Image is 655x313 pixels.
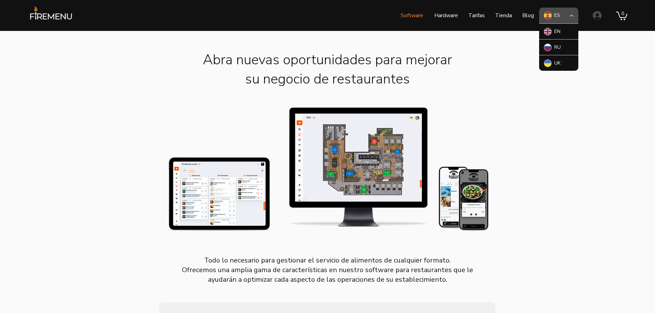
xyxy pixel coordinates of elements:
[621,10,624,16] text: 0
[539,8,578,23] div: Spanish
[544,59,552,67] img: Ukrainian
[539,23,578,39] div: English
[428,7,463,24] a: Hardware
[539,55,578,71] div: Ukrainian
[554,60,560,67] div: UK
[539,39,578,55] div: Russian
[544,28,552,35] img: English
[203,51,452,88] span: Abra nuevas oportunidades para mejorar su negocio de restaurantes
[539,8,578,23] div: Language Selector: Spanish
[554,28,560,35] div: EN
[463,7,490,24] a: Tarifas
[397,7,427,24] p: Software
[182,265,473,284] span: Ofrecemos una amplia gama de características en nuestro software para restaurantes que le ayudará...
[544,44,552,51] img: Russian
[554,44,561,51] div: RU
[465,7,488,24] p: Tarifas
[554,12,560,19] div: ES
[544,12,552,19] img: Spanish
[431,7,461,24] p: Hardware
[517,7,539,24] a: Blog
[345,7,539,24] nav: Sitio
[616,11,627,20] a: Carrito con 0 ítems
[204,256,451,265] span: Todo lo necesario para gestionar el servicio de alimentos de cualquier formato.
[159,104,495,241] img: Software para restaurantes en diferentes dispositivos
[492,7,515,24] p: Tienda
[28,5,75,25] img: FireMenu logo
[490,7,517,24] a: Tienda
[519,7,537,24] p: Blog
[623,281,655,313] iframe: Wix Chat
[395,7,428,24] a: Software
